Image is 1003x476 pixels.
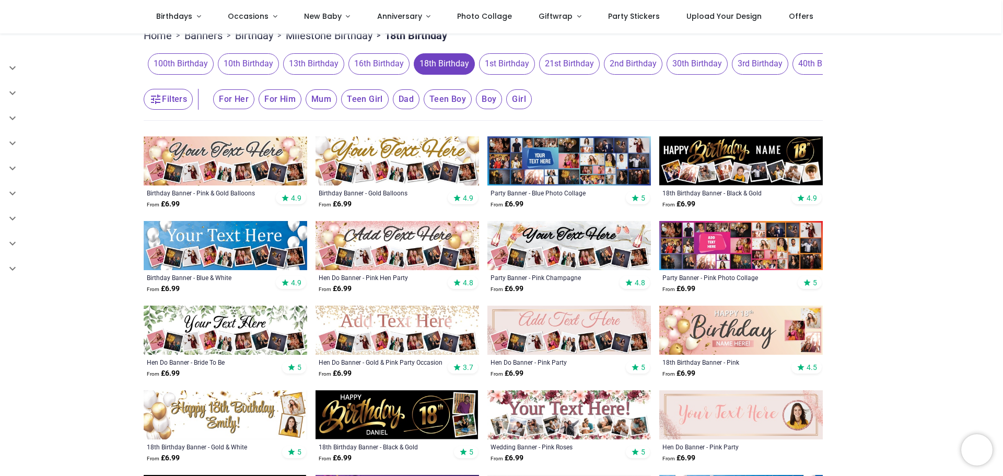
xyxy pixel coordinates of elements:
[316,221,479,270] img: Personalised Hen Do Banner - Pink Hen Party - 9 Photo Upload
[491,443,616,451] div: Wedding Banner - Pink Roses
[147,371,159,377] span: From
[144,221,307,270] img: Personalised Happy Birthday Banner - Blue & White - 9 Photo Upload
[144,136,307,185] img: Personalised Happy Birthday Banner - Pink & Gold Balloons - 9 Photo Upload
[147,453,180,463] strong: £ 6.99
[213,89,254,109] span: For Her
[662,202,675,207] span: From
[539,11,573,21] span: Giftwrap
[662,273,788,282] a: Party Banner - Pink Photo Collage
[147,189,273,197] a: Birthday Banner - Pink & Gold Balloons
[535,53,600,74] button: 21st Birthday
[487,306,651,355] img: Hen Do Banner - Pink Party - Custom Text & 9 Photo Upload
[147,443,273,451] div: 18th Birthday Banner - Gold & White Balloons
[147,368,180,379] strong: £ 6.99
[662,53,728,74] button: 30th Birthday
[297,447,301,457] span: 5
[377,11,422,21] span: Anniversary
[319,371,331,377] span: From
[259,89,301,109] span: For Him
[635,278,645,287] span: 4.8
[341,89,389,109] span: Teen Girl
[662,358,788,366] a: 18th Birthday Banner - Pink
[319,284,352,294] strong: £ 6.99
[491,286,503,292] span: From
[147,286,159,292] span: From
[319,273,445,282] div: Hen Do Banner - Pink Hen Party
[463,363,473,372] span: 3.7
[807,193,817,203] span: 4.9
[372,28,447,43] li: 18th Birthday
[491,456,503,461] span: From
[393,89,419,109] span: Dad
[491,368,523,379] strong: £ 6.99
[641,447,645,457] span: 5
[491,371,503,377] span: From
[319,189,445,197] a: Birthday Banner - Gold Balloons
[686,11,762,21] span: Upload Your Design
[144,89,193,110] button: Filters
[344,53,410,74] button: 16th Birthday
[662,284,695,294] strong: £ 6.99
[662,189,788,197] a: 18th Birthday Banner - Black & Gold
[475,53,535,74] button: 1st Birthday
[659,306,823,355] img: Personalised Happy 18th Birthday Banner - Pink - Custom Name & 3 Photo Upload
[491,273,616,282] a: Party Banner - Pink Champagne
[662,368,695,379] strong: £ 6.99
[291,278,301,287] span: 4.9
[147,358,273,366] a: Hen Do Banner - Bride To Be
[273,30,286,41] span: >
[319,456,331,461] span: From
[319,199,352,210] strong: £ 6.99
[297,363,301,372] span: 5
[156,11,192,21] span: Birthdays
[319,443,445,451] a: 18th Birthday Banner - Black & Gold
[147,273,273,282] a: Birthday Banner - Blue & White
[506,89,532,109] span: Girl
[491,189,616,197] a: Party Banner - Blue Photo Collage
[319,358,445,366] div: Hen Do Banner - Gold & Pink Party Occasion
[659,136,823,185] img: Personalised Happy 18th Birthday Banner - Black & Gold - Custom Name & 9 Photo Upload
[147,202,159,207] span: From
[144,390,307,439] img: Personalised Happy 18th Birthday Banner - Gold & White Balloons - 2 Photo Upload
[319,453,352,463] strong: £ 6.99
[319,202,331,207] span: From
[491,284,523,294] strong: £ 6.99
[348,53,410,74] span: 16th Birthday
[641,193,645,203] span: 5
[319,368,352,379] strong: £ 6.99
[813,278,817,287] span: 5
[662,443,788,451] a: Hen Do Banner - Pink Party
[147,456,159,461] span: From
[479,53,535,74] span: 1st Birthday
[235,28,273,43] a: Birthday
[608,11,660,21] span: Party Stickers
[469,447,473,457] span: 5
[487,136,651,185] img: Personalised Party Banner - Blue Photo Collage - Custom Text & 30 Photo Upload
[487,221,651,270] img: Personalised Party Banner - Pink Champagne - 9 Photo Upload & Custom Text
[662,371,675,377] span: From
[662,199,695,210] strong: £ 6.99
[316,306,479,355] img: Personalised Hen Do Banner - Gold & Pink Party Occasion - 9 Photo Upload
[728,53,788,74] button: 3rd Birthday
[491,202,503,207] span: From
[807,363,817,372] span: 4.5
[792,53,854,74] span: 40th Birthday
[659,221,823,270] img: Personalised Party Banner - Pink Photo Collage - Add Text & 30 Photo Upload
[659,390,823,439] img: Personalised Hen Do Banner - Pink Party - Custom Text & 1 Photo Upload
[641,363,645,372] span: 5
[147,284,180,294] strong: £ 6.99
[306,89,337,109] span: Mum
[487,390,651,439] img: Personalised Wedding Banner - Pink Roses - Custom Text & 9 Photo Upload
[144,28,172,43] a: Home
[319,286,331,292] span: From
[463,193,473,203] span: 4.9
[283,53,344,74] span: 13th Birthday
[662,453,695,463] strong: £ 6.99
